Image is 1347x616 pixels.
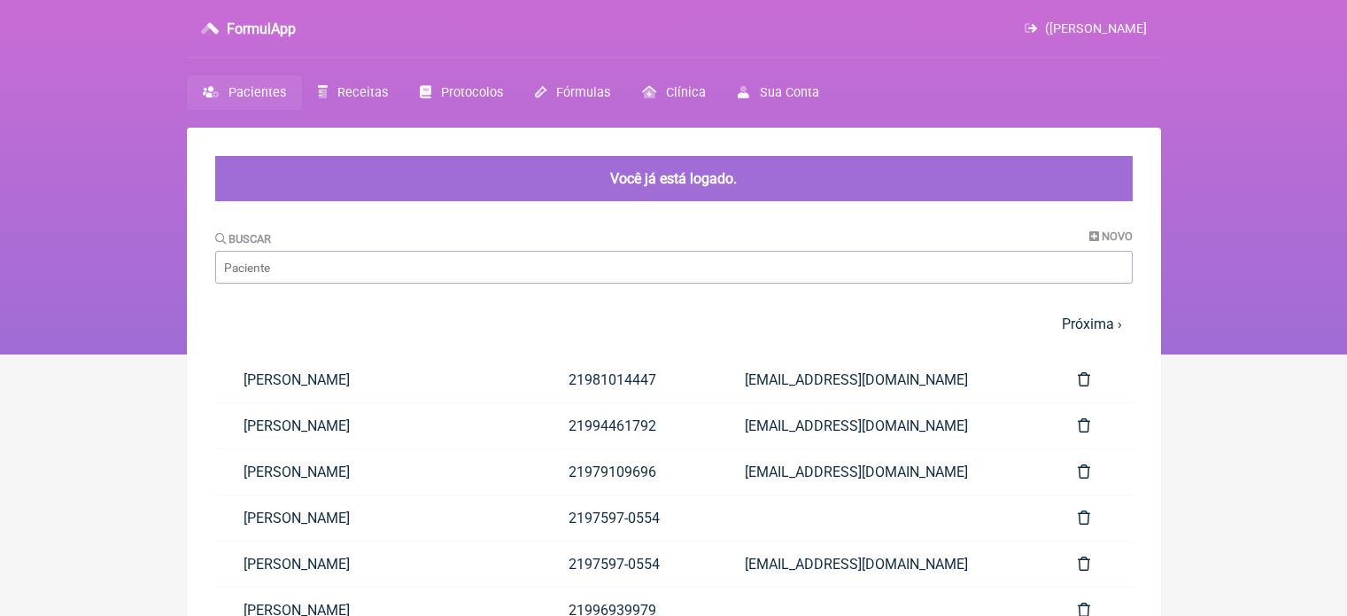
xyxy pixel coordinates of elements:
a: Protocolos [404,75,519,110]
a: Fórmulas [519,75,626,110]
a: Pacientes [187,75,302,110]
span: Fórmulas [556,85,610,100]
a: ([PERSON_NAME] [1025,21,1146,36]
input: Paciente [215,251,1133,284]
a: [PERSON_NAME] [215,449,540,495]
a: 2197597-0554 [540,495,716,541]
a: Novo [1089,230,1133,243]
a: 21981014447 [540,357,716,402]
a: [EMAIL_ADDRESS][DOMAIN_NAME] [716,403,1050,448]
a: Próxima › [1062,316,1122,332]
nav: pager [215,305,1133,343]
a: [PERSON_NAME] [215,403,540,448]
a: Receitas [302,75,404,110]
span: ([PERSON_NAME] [1045,21,1147,36]
span: Protocolos [441,85,503,100]
h3: FormulApp [227,20,296,37]
span: Pacientes [228,85,286,100]
a: 21979109696 [540,449,716,495]
a: [EMAIL_ADDRESS][DOMAIN_NAME] [716,357,1050,402]
a: 21994461792 [540,403,716,448]
span: Novo [1102,230,1133,243]
label: Buscar [215,232,272,246]
a: Clínica [626,75,722,110]
a: 2197597-0554 [540,542,716,587]
a: [PERSON_NAME] [215,542,540,587]
a: [PERSON_NAME] [215,357,540,402]
span: Clínica [666,85,706,100]
a: [PERSON_NAME] [215,495,540,541]
span: Receitas [337,85,388,100]
a: [EMAIL_ADDRESS][DOMAIN_NAME] [716,449,1050,495]
a: Sua Conta [722,75,834,110]
a: [EMAIL_ADDRESS][DOMAIN_NAME] [716,542,1050,587]
div: Você já está logado. [215,156,1133,201]
span: Sua Conta [760,85,819,100]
